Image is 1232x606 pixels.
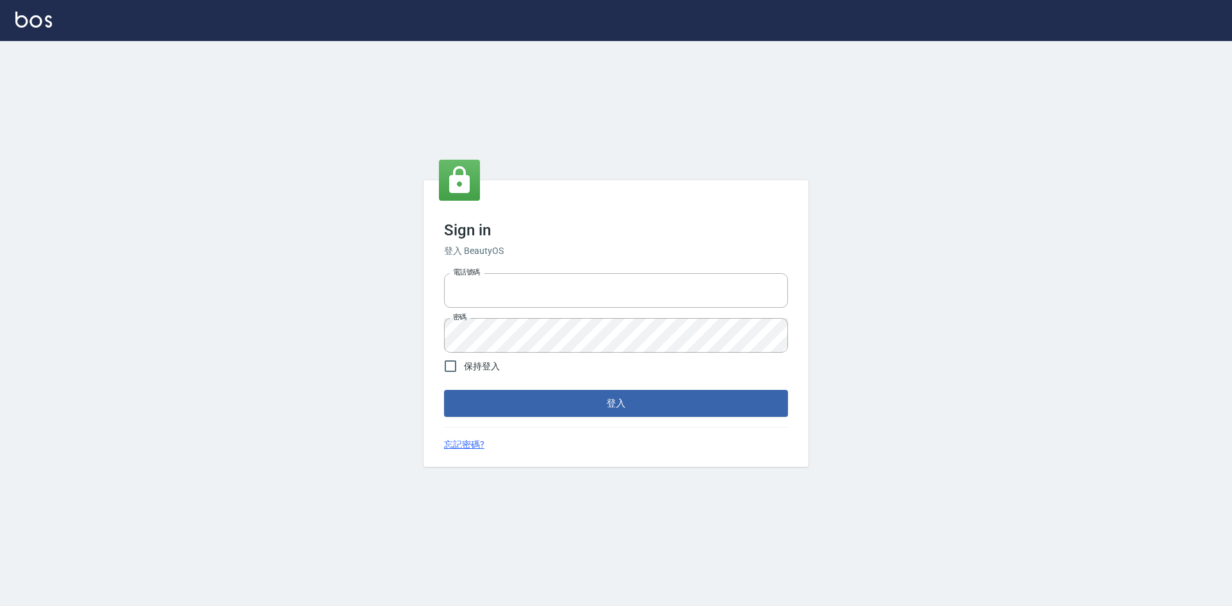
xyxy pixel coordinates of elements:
[444,221,788,239] h3: Sign in
[453,312,466,322] label: 密碼
[444,390,788,417] button: 登入
[453,267,480,277] label: 電話號碼
[15,12,52,28] img: Logo
[444,438,484,451] a: 忘記密碼?
[464,360,500,373] span: 保持登入
[444,244,788,258] h6: 登入 BeautyOS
